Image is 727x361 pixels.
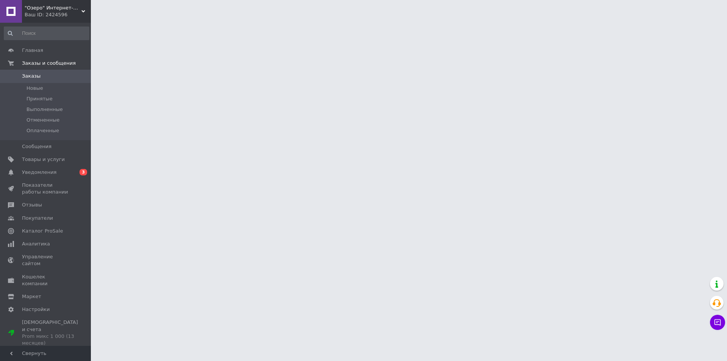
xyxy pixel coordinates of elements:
[22,293,41,300] span: Маркет
[27,117,59,123] span: Отмененные
[27,127,59,134] span: Оплаченные
[22,333,78,347] div: Prom микс 1 000 (13 месяцев)
[22,143,51,150] span: Сообщения
[22,60,76,67] span: Заказы и сообщения
[22,47,43,54] span: Главная
[4,27,89,40] input: Поиск
[22,306,50,313] span: Настройки
[22,241,50,247] span: Аналитика
[22,319,78,347] span: [DEMOGRAPHIC_DATA] и счета
[22,202,42,208] span: Отзывы
[22,253,70,267] span: Управление сайтом
[22,73,41,80] span: Заказы
[22,169,56,176] span: Уведомления
[710,315,725,330] button: Чат с покупателем
[25,5,81,11] span: "Озеро" Интернет-магазин
[27,95,53,102] span: Принятые
[22,228,63,234] span: Каталог ProSale
[22,182,70,195] span: Показатели работы компании
[22,156,65,163] span: Товары и услуги
[80,169,87,175] span: 3
[27,85,43,92] span: Новые
[22,273,70,287] span: Кошелек компании
[27,106,63,113] span: Выполненные
[25,11,91,18] div: Ваш ID: 2424596
[22,215,53,222] span: Покупатели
